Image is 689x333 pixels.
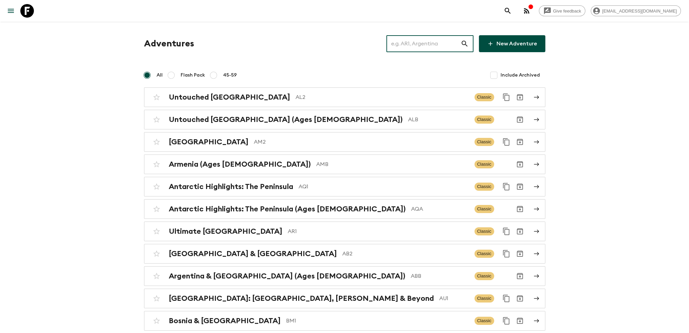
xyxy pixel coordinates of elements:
[296,93,469,101] p: AL2
[169,272,405,280] h2: Argentina & [GEOGRAPHIC_DATA] (Ages [DEMOGRAPHIC_DATA])
[474,93,494,101] span: Classic
[169,205,406,213] h2: Antarctic Highlights: The Peninsula (Ages [DEMOGRAPHIC_DATA])
[474,183,494,191] span: Classic
[169,294,434,303] h2: [GEOGRAPHIC_DATA]: [GEOGRAPHIC_DATA], [PERSON_NAME] & Beyond
[223,72,237,79] span: 45-59
[342,250,469,258] p: AB2
[181,72,205,79] span: Flash Pack
[144,311,545,331] a: Bosnia & [GEOGRAPHIC_DATA]BM1ClassicDuplicate for 45-59Archive
[500,314,513,328] button: Duplicate for 45-59
[144,110,545,129] a: Untouched [GEOGRAPHIC_DATA] (Ages [DEMOGRAPHIC_DATA])ALBClassicArchive
[144,177,545,196] a: Antarctic Highlights: The PeninsulaAQ1ClassicDuplicate for 45-59Archive
[299,183,469,191] p: AQ1
[474,205,494,213] span: Classic
[144,37,194,50] h1: Adventures
[4,4,18,18] button: menu
[144,244,545,264] a: [GEOGRAPHIC_DATA] & [GEOGRAPHIC_DATA]AB2ClassicDuplicate for 45-59Archive
[513,135,527,149] button: Archive
[286,317,469,325] p: BM1
[513,202,527,216] button: Archive
[474,317,494,325] span: Classic
[474,250,494,258] span: Classic
[254,138,469,146] p: AM2
[288,227,469,235] p: AR1
[500,180,513,193] button: Duplicate for 45-59
[169,316,281,325] h2: Bosnia & [GEOGRAPHIC_DATA]
[513,269,527,283] button: Archive
[500,90,513,104] button: Duplicate for 45-59
[500,135,513,149] button: Duplicate for 45-59
[513,180,527,193] button: Archive
[169,115,403,124] h2: Untouched [GEOGRAPHIC_DATA] (Ages [DEMOGRAPHIC_DATA])
[169,93,290,102] h2: Untouched [GEOGRAPHIC_DATA]
[408,116,469,124] p: ALB
[474,138,494,146] span: Classic
[513,158,527,171] button: Archive
[144,87,545,107] a: Untouched [GEOGRAPHIC_DATA]AL2ClassicDuplicate for 45-59Archive
[513,247,527,261] button: Archive
[599,8,681,14] span: [EMAIL_ADDRESS][DOMAIN_NAME]
[539,5,585,16] a: Give feedback
[513,292,527,305] button: Archive
[316,160,469,168] p: AMB
[474,160,494,168] span: Classic
[144,289,545,308] a: [GEOGRAPHIC_DATA]: [GEOGRAPHIC_DATA], [PERSON_NAME] & BeyondAU1ClassicDuplicate for 45-59Archive
[411,205,469,213] p: AQA
[591,5,681,16] div: [EMAIL_ADDRESS][DOMAIN_NAME]
[169,227,282,236] h2: Ultimate [GEOGRAPHIC_DATA]
[479,35,545,52] a: New Adventure
[500,292,513,305] button: Duplicate for 45-59
[501,4,514,18] button: search adventures
[513,225,527,238] button: Archive
[411,272,469,280] p: ABB
[144,132,545,152] a: [GEOGRAPHIC_DATA]AM2ClassicDuplicate for 45-59Archive
[169,138,248,146] h2: [GEOGRAPHIC_DATA]
[144,222,545,241] a: Ultimate [GEOGRAPHIC_DATA]AR1ClassicDuplicate for 45-59Archive
[144,154,545,174] a: Armenia (Ages [DEMOGRAPHIC_DATA])AMBClassicArchive
[144,199,545,219] a: Antarctic Highlights: The Peninsula (Ages [DEMOGRAPHIC_DATA])AQAClassicArchive
[513,113,527,126] button: Archive
[501,72,540,79] span: Include Archived
[144,266,545,286] a: Argentina & [GEOGRAPHIC_DATA] (Ages [DEMOGRAPHIC_DATA])ABBClassicArchive
[500,247,513,261] button: Duplicate for 45-59
[474,116,494,124] span: Classic
[169,160,311,169] h2: Armenia (Ages [DEMOGRAPHIC_DATA])
[500,225,513,238] button: Duplicate for 45-59
[513,314,527,328] button: Archive
[474,227,494,235] span: Classic
[474,294,494,303] span: Classic
[386,34,461,53] input: e.g. AR1, Argentina
[157,72,163,79] span: All
[169,182,293,191] h2: Antarctic Highlights: The Peninsula
[549,8,585,14] span: Give feedback
[474,272,494,280] span: Classic
[169,249,337,258] h2: [GEOGRAPHIC_DATA] & [GEOGRAPHIC_DATA]
[513,90,527,104] button: Archive
[439,294,469,303] p: AU1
